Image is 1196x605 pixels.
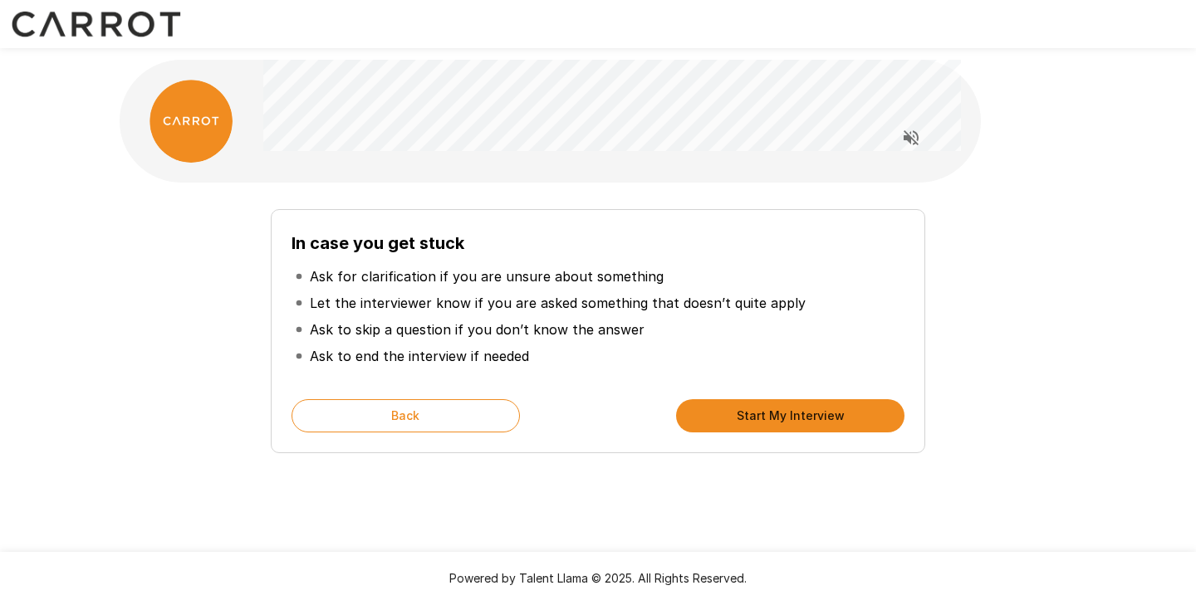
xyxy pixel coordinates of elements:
button: Start My Interview [676,399,904,432]
button: Back [292,399,520,432]
p: Ask for clarification if you are unsure about something [310,266,664,286]
p: Let the interviewer know if you are asked something that doesn’t quite apply [310,293,806,313]
p: Ask to end the interview if needed [310,346,529,366]
button: Read questions aloud [895,121,928,154]
b: In case you get stuck [292,233,464,253]
img: carrot_logo.png [149,80,233,163]
p: Powered by Talent Llama © 2025. All Rights Reserved. [20,570,1176,587]
p: Ask to skip a question if you don’t know the answer [310,320,645,339]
